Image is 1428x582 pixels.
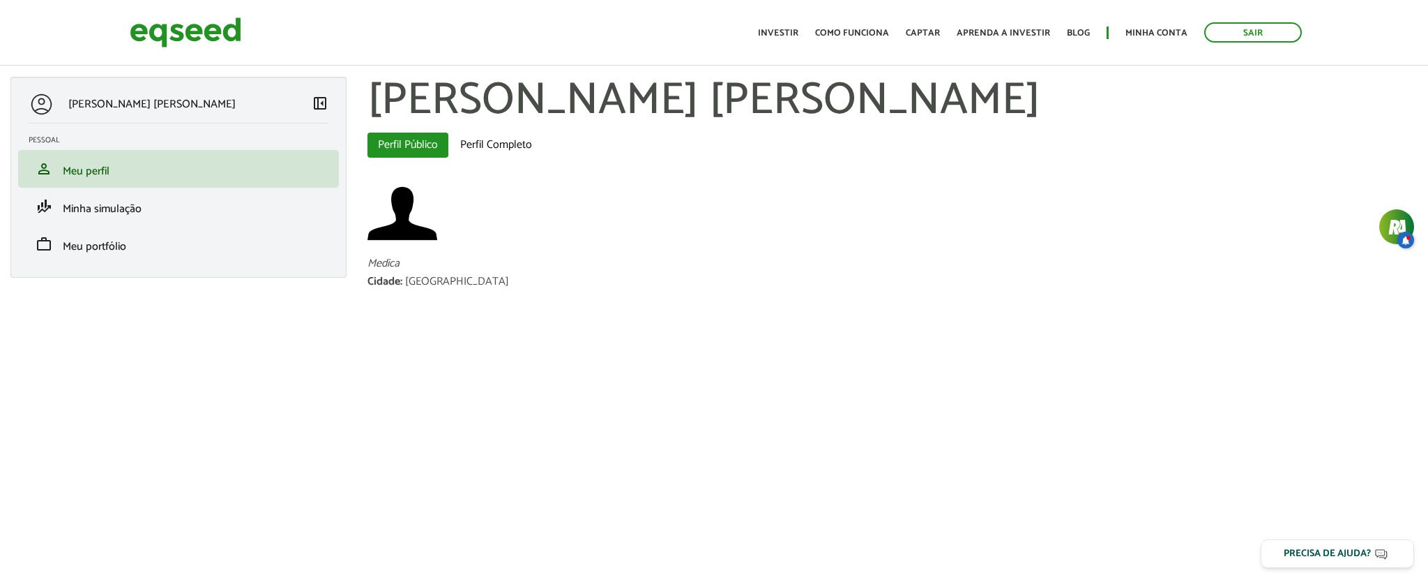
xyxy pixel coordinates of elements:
[68,98,236,111] p: [PERSON_NAME] [PERSON_NAME]
[29,198,328,215] a: finance_modeMinha simulação
[815,29,889,38] a: Como funciona
[450,133,542,158] a: Perfil Completo
[29,161,328,177] a: personMeu perfil
[63,200,142,218] span: Minha simulação
[367,133,448,158] a: Perfil Público
[36,236,52,253] span: work
[906,29,940,38] a: Captar
[63,237,126,256] span: Meu portfólio
[312,95,328,114] a: Colapsar menu
[130,14,241,51] img: EqSeed
[367,179,437,248] img: Foto de Nadia Eliza Ramos
[957,29,1050,38] a: Aprenda a investir
[1067,29,1090,38] a: Blog
[29,236,328,253] a: workMeu portfólio
[36,198,52,215] span: finance_mode
[1125,29,1187,38] a: Minha conta
[36,161,52,177] span: person
[63,162,109,181] span: Meu perfil
[1204,22,1302,43] a: Sair
[367,276,405,288] div: Cidade
[18,225,339,263] li: Meu portfólio
[29,136,339,144] h2: Pessoal
[367,77,1418,126] h1: [PERSON_NAME] [PERSON_NAME]
[367,258,1418,269] div: Medica
[400,272,402,291] span: :
[405,276,509,288] div: [GEOGRAPHIC_DATA]
[367,179,437,248] a: Ver perfil do usuário.
[758,29,798,38] a: Investir
[312,95,328,112] span: left_panel_close
[18,188,339,225] li: Minha simulação
[18,150,339,188] li: Meu perfil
